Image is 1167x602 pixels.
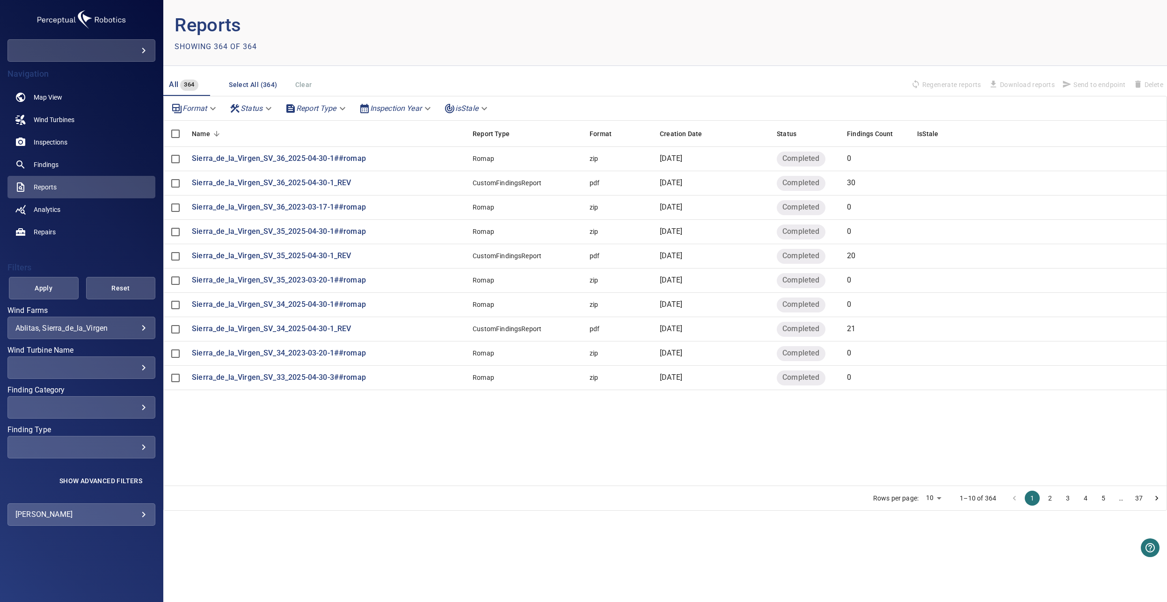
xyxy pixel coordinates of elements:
span: Completed [777,178,825,189]
div: Findings in the reports are outdated due to being updated or removed. IsStale reports do not repr... [917,121,938,147]
a: Sierra_de_la_Virgen_SV_34_2025-04-30-1_REV [192,324,351,334]
span: Completed [777,202,825,213]
span: 364 [180,80,198,90]
div: Finding Type [7,436,155,458]
button: Sort [210,127,223,140]
div: Romap [473,227,494,236]
em: Report Type [296,104,336,113]
p: [DATE] [660,226,682,237]
div: CustomFindingsReport [473,251,541,261]
button: Go to next page [1149,491,1164,506]
label: Wind Turbine Name [7,347,155,354]
p: 0 [847,372,851,383]
div: galventus [7,39,155,62]
p: [DATE] [660,299,682,310]
button: Show Advanced Filters [54,473,148,488]
button: Apply [9,277,79,299]
span: All [169,80,178,89]
div: zip [590,348,598,358]
p: 0 [847,202,851,213]
p: Sierra_de_la_Virgen_SV_35_2025-04-30-1_REV [192,251,351,261]
a: Sierra_de_la_Virgen_SV_36_2025-04-30-1_REV [192,178,351,189]
div: zip [590,203,598,212]
span: Inspections [34,138,67,147]
p: [DATE] [660,202,682,213]
button: Go to page 2 [1043,491,1058,506]
a: Sierra_de_la_Virgen_SV_34_2025-04-30-1##romap [192,299,366,310]
div: zip [590,276,598,285]
span: Findings [34,160,58,169]
span: Wind Turbines [34,115,74,124]
div: Ablitas, Sierra_de_la_Virgen [15,324,147,333]
span: Apply [21,283,67,294]
em: Inspection Year [370,104,422,113]
p: [DATE] [660,324,682,334]
em: Status [241,104,263,113]
a: inspections noActive [7,131,155,153]
div: Inspection Year [355,100,437,116]
div: isStale [440,100,493,116]
div: Romap [473,348,494,358]
p: 30 [847,178,855,189]
div: CustomFindingsReport [473,178,541,188]
div: Romap [473,203,494,212]
a: analytics noActive [7,198,155,221]
p: [DATE] [660,275,682,286]
span: Completed [777,324,825,334]
p: Reports [175,11,665,39]
div: Format [590,121,612,147]
span: Completed [777,153,825,164]
div: Report Type [473,121,510,147]
a: reports active [7,176,155,198]
div: … [1114,493,1129,503]
div: Creation Date [655,121,772,147]
div: zip [590,154,598,163]
a: windturbines noActive [7,109,155,131]
span: Map View [34,93,62,102]
em: Format [182,104,207,113]
div: Romap [473,276,494,285]
div: [PERSON_NAME] [15,507,147,522]
p: 0 [847,299,851,310]
div: Creation Date [660,121,702,147]
div: Wind Farms [7,317,155,339]
span: Completed [777,372,825,383]
button: Reset [86,277,156,299]
div: Romap [473,154,494,163]
div: pdf [590,251,599,261]
div: Findings Count [842,121,912,147]
div: Name [192,121,210,147]
a: Sierra_de_la_Virgen_SV_36_2025-04-30-1##romap [192,153,366,164]
div: Report Type [468,121,585,147]
a: map noActive [7,86,155,109]
div: Romap [473,373,494,382]
div: Format [168,100,222,116]
div: Findings Count [847,121,893,147]
p: Sierra_de_la_Virgen_SV_33_2025-04-30-3##romap [192,372,366,383]
span: Analytics [34,205,60,214]
span: Show Advanced Filters [59,477,142,485]
p: Showing 364 of 364 [175,41,257,52]
span: Completed [777,275,825,286]
p: 21 [847,324,855,334]
a: Sierra_de_la_Virgen_SV_36_2023-03-17-1##romap [192,202,366,213]
p: [DATE] [660,251,682,261]
button: Select All (364) [225,76,281,94]
p: 0 [847,275,851,286]
div: pdf [590,178,599,188]
em: isStale [455,104,478,113]
a: Sierra_de_la_Virgen_SV_34_2023-03-20-1##romap [192,348,366,359]
button: page 1 [1025,491,1040,506]
button: Go to page 4 [1078,491,1093,506]
p: 0 [847,153,851,164]
a: Sierra_de_la_Virgen_SV_35_2025-04-30-1##romap [192,226,366,237]
span: Reports [34,182,57,192]
p: Sierra_de_la_Virgen_SV_35_2023-03-20-1##romap [192,275,366,286]
label: Finding Category [7,386,155,394]
p: 20 [847,251,855,261]
p: [DATE] [660,178,682,189]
